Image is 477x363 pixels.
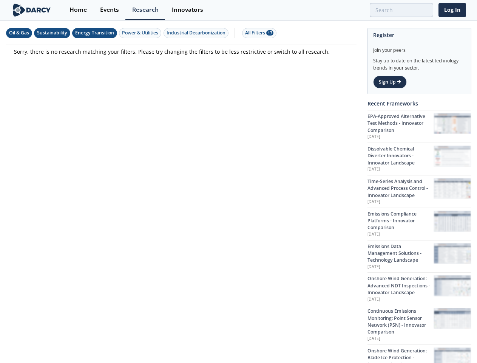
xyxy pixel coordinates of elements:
[245,29,273,36] div: All Filters
[367,110,471,143] a: EPA-Approved Alternative Test Methods - Innovator Comparison [DATE] EPA-Approved Alternative Test...
[367,208,471,240] a: Emissions Compliance Platforms - Innovator Comparison [DATE] Emissions Compliance Platforms - Inn...
[367,231,434,237] p: [DATE]
[367,97,471,110] div: Recent Frameworks
[367,264,434,270] p: [DATE]
[242,28,276,38] button: All Filters 17
[266,30,273,36] span: 17
[132,7,159,13] div: Research
[367,308,434,336] div: Continuous Emissions Monitoring: Point Sensor Network (PSN) - Innovator Comparison
[75,29,114,36] div: Energy Transition
[119,28,161,38] button: Power & Utilities
[373,76,407,88] a: Sign Up
[367,305,471,344] a: Continuous Emissions Monitoring: Point Sensor Network (PSN) - Innovator Comparison [DATE] Continu...
[72,28,117,38] button: Energy Transition
[367,211,434,231] div: Emissions Compliance Platforms - Innovator Comparison
[367,240,471,273] a: Emissions Data Management Solutions - Technology Landscape [DATE] Emissions Data Management Solut...
[167,29,225,36] div: Industrial Decarbonization
[164,28,228,38] button: Industrial Decarbonization
[37,29,67,36] div: Sustainability
[122,29,158,36] div: Power & Utilities
[367,143,471,175] a: Dissolvable Chemical Diverter Innovators - Innovator Landscape [DATE] Dissolvable Chemical Divert...
[14,48,349,56] p: Sorry, there is no research matching your filters. Please try changing the filters to be less res...
[367,166,434,172] p: [DATE]
[367,336,434,342] p: [DATE]
[9,29,29,36] div: Oil & Gas
[373,28,466,42] div: Register
[370,3,433,17] input: Advanced Search
[367,243,434,264] div: Emissions Data Management Solutions - Technology Landscape
[367,296,434,302] p: [DATE]
[367,199,434,205] p: [DATE]
[373,42,466,54] div: Join your peers
[172,7,203,13] div: Innovators
[367,134,434,140] p: [DATE]
[69,7,87,13] div: Home
[11,3,52,17] img: logo-wide.svg
[438,3,466,17] a: Log In
[367,178,434,199] div: Time-Series Analysis and Advanced Process Control - Innovator Landscape
[367,175,471,208] a: Time-Series Analysis and Advanced Process Control - Innovator Landscape [DATE] Time-Series Analys...
[367,113,434,134] div: EPA-Approved Alternative Test Methods - Innovator Comparison
[373,54,466,71] div: Stay up to date on the latest technology trends in your sector.
[6,28,32,38] button: Oil & Gas
[367,146,434,166] div: Dissolvable Chemical Diverter Innovators - Innovator Landscape
[34,28,70,38] button: Sustainability
[367,275,434,296] div: Onshore Wind Generation: Advanced NDT Inspections - Innovator Landscape
[100,7,119,13] div: Events
[367,272,471,305] a: Onshore Wind Generation: Advanced NDT Inspections - Innovator Landscape [DATE] Onshore Wind Gener...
